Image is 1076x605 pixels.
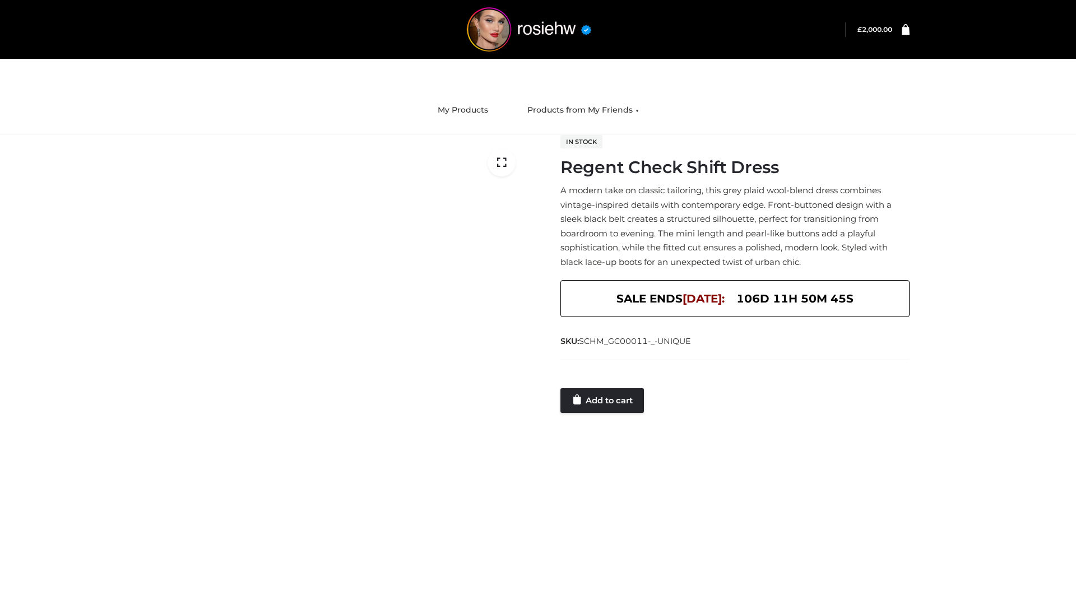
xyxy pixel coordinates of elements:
[560,334,692,348] span: SKU:
[857,25,892,34] a: £2,000.00
[519,98,647,123] a: Products from My Friends
[857,25,892,34] bdi: 2,000.00
[683,292,725,305] span: [DATE]:
[736,289,854,308] span: 106d 11h 50m 45s
[560,135,602,148] span: In stock
[560,280,910,317] div: SALE ENDS
[560,157,910,178] h1: Regent Check Shift Dress
[445,7,613,52] img: rosiehw
[429,98,497,123] a: My Products
[560,183,910,269] p: A modern take on classic tailoring, this grey plaid wool-blend dress combines vintage-inspired de...
[579,336,691,346] span: SCHM_GC00011-_-UNIQUE
[560,388,644,413] a: Add to cart
[857,25,862,34] span: £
